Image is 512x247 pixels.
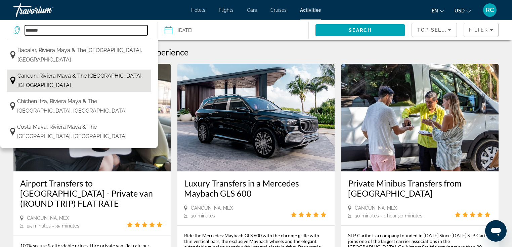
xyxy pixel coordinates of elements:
img: Private Minibus Transfers from Cancun Airport [341,64,499,171]
button: Change currency [455,6,471,15]
span: Cancun, NA, MEX [355,205,397,211]
button: Select destination: Costa Maya, Riviera Maya & the Yucatan, Mexico [7,121,151,143]
span: 30 minutes [191,213,215,218]
iframe: Button to launch messaging window [485,220,507,242]
span: 30 minutes - 1 hour 30 minutes [355,213,422,218]
button: Search [315,24,405,36]
span: Cancun, NA, MEX [191,205,233,211]
button: [DATE]Date: Oct 8, 2025 [165,20,309,40]
a: Travorium [13,1,81,19]
button: Select destination: Chichen Itza, Riviera Maya & the Yucatan, Mexico [7,95,151,117]
img: Luxury Transfers in a Mercedes Maybach GLS 600 [177,64,335,171]
span: Cancun, NA, MEX [27,215,69,221]
a: Flights [219,7,233,13]
mat-select: Sort by [417,26,451,34]
span: Chichen Itza, Riviera Maya & the [GEOGRAPHIC_DATA], [GEOGRAPHIC_DATA] [17,97,147,116]
a: Luxury Transfers in a Mercedes Maybach GLS 600 [184,178,328,198]
a: Cars [247,7,257,13]
span: Top Sellers [417,27,456,33]
input: Search destination [25,25,147,35]
span: RC [486,7,494,13]
a: Cruises [270,7,287,13]
button: Change language [432,6,444,15]
span: Filter [469,27,488,33]
span: Costa Maya, Riviera Maya & the [GEOGRAPHIC_DATA], [GEOGRAPHIC_DATA] [17,122,147,141]
button: Select destination: Bacalar, Riviera Maya & the Yucatan, Mexico [7,44,151,66]
span: Bacalar, Riviera Maya & the [GEOGRAPHIC_DATA], [GEOGRAPHIC_DATA] [17,46,147,65]
a: Hotels [191,7,205,13]
a: Airport Transfers to [GEOGRAPHIC_DATA] - Private van (ROUND TRIP) FLAT RATE [20,178,164,208]
button: User Menu [481,3,499,17]
span: USD [455,8,465,13]
button: Select destination: Cancun, Riviera Maya & the Yucatan, Mexico [7,70,151,92]
span: Search [349,28,372,33]
a: Activities [300,7,321,13]
span: 25 minutes - 35 minutes [27,223,79,229]
a: Private Minibus Transfers from [GEOGRAPHIC_DATA] [348,178,492,198]
span: en [432,8,438,13]
button: Filters [464,23,499,37]
span: Cancun, Riviera Maya & the [GEOGRAPHIC_DATA], [GEOGRAPHIC_DATA] [17,71,147,90]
